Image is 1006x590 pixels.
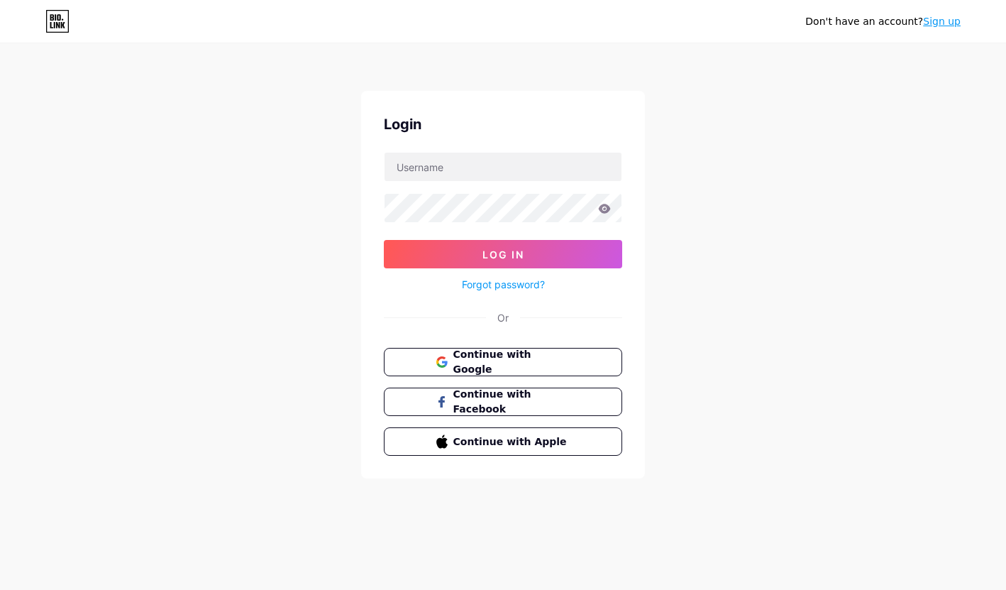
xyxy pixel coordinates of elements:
[453,387,570,417] span: Continue with Facebook
[805,14,961,29] div: Don't have an account?
[384,427,622,456] button: Continue with Apple
[497,310,509,325] div: Or
[384,388,622,416] button: Continue with Facebook
[482,248,524,261] span: Log In
[453,347,570,377] span: Continue with Google
[923,16,961,27] a: Sign up
[453,435,570,449] span: Continue with Apple
[384,240,622,268] button: Log In
[385,153,621,181] input: Username
[384,348,622,376] button: Continue with Google
[462,277,545,292] a: Forgot password?
[384,114,622,135] div: Login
